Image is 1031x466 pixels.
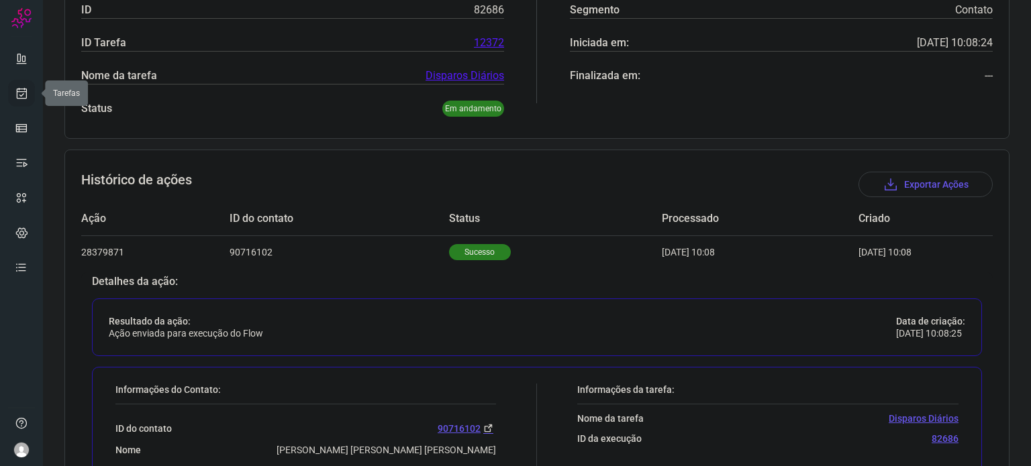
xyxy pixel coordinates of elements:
[662,202,858,235] td: Processado
[662,235,858,268] td: [DATE] 10:08
[81,2,91,18] p: ID
[115,422,172,434] p: ID do contato
[858,172,993,197] button: Exportar Ações
[955,2,993,18] p: Contato
[896,315,965,327] p: Data de criação:
[570,35,629,51] p: Iniciada em:
[932,432,959,445] p: 82686
[474,35,504,51] a: 12372
[426,68,504,84] a: Disparos Diários
[92,276,982,288] p: Detalhes da ação:
[577,432,642,445] p: ID da execução
[889,412,959,424] p: Disparos Diários
[570,2,620,18] p: Segmento
[917,35,993,51] p: [DATE] 10:08:24
[896,327,965,339] p: [DATE] 10:08:25
[442,101,504,117] p: Em andamento
[81,235,230,268] td: 28379871
[53,89,80,98] span: Tarefas
[115,444,141,456] p: Nome
[13,442,30,458] img: avatar-user-boy.jpg
[81,202,230,235] td: Ação
[81,68,157,84] p: Nome da tarefa
[438,420,496,436] a: 90716102
[985,68,993,84] p: ---
[115,384,496,396] p: Informações do Contato:
[577,384,959,396] p: Informações da tarefa:
[109,315,263,327] p: Resultado da ação:
[230,202,449,235] td: ID do contato
[81,172,192,197] h3: Histórico de ações
[230,235,449,268] td: 90716102
[577,412,644,424] p: Nome da tarefa
[11,8,32,28] img: Logo
[449,202,662,235] td: Status
[277,444,496,456] p: [PERSON_NAME] [PERSON_NAME] [PERSON_NAME]
[474,2,504,18] p: 82686
[858,202,952,235] td: Criado
[449,244,511,260] p: Sucesso
[81,101,112,117] p: Status
[570,68,640,84] p: Finalizada em:
[81,35,126,51] p: ID Tarefa
[858,235,952,268] td: [DATE] 10:08
[109,327,263,339] p: Ação enviada para execução do Flow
